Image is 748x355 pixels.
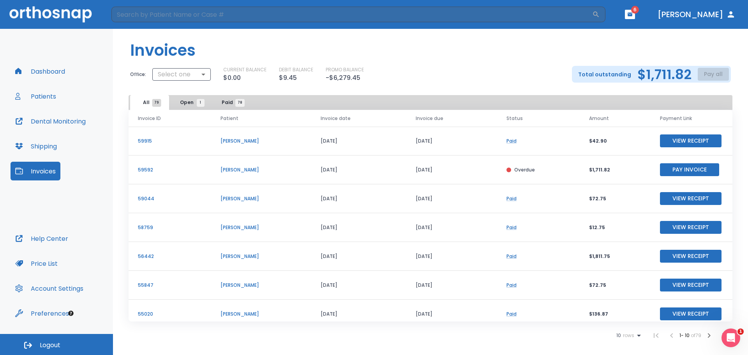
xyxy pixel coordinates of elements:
[180,99,201,106] span: Open
[111,7,592,22] input: Search by Patient Name or Case #
[406,184,497,213] td: [DATE]
[11,229,73,248] button: Help Center
[311,155,406,184] td: [DATE]
[406,155,497,184] td: [DATE]
[311,213,406,242] td: [DATE]
[416,115,443,122] span: Invoice due
[660,221,722,234] button: View Receipt
[11,137,62,155] button: Shipping
[221,115,238,122] span: Patient
[578,70,631,79] p: Total outstanding
[221,138,302,145] p: [PERSON_NAME]
[406,300,497,329] td: [DATE]
[138,253,202,260] p: 56442
[660,250,722,263] button: View Receipt
[660,163,719,176] button: Pay Invoice
[311,271,406,300] td: [DATE]
[589,311,641,318] p: $136.87
[660,310,722,317] a: View Receipt
[722,329,740,347] iframe: Intercom live chat
[11,62,70,81] button: Dashboard
[311,300,406,329] td: [DATE]
[221,311,302,318] p: [PERSON_NAME]
[221,282,302,289] p: [PERSON_NAME]
[11,304,74,323] button: Preferences
[406,242,497,271] td: [DATE]
[660,195,722,201] a: View Receipt
[406,213,497,242] td: [DATE]
[152,99,161,107] span: 79
[235,99,245,107] span: 78
[660,115,692,122] span: Payment Link
[321,115,351,122] span: Invoice date
[279,66,313,73] p: DEBIT BALANCE
[130,71,146,78] p: Office:
[221,195,302,202] p: [PERSON_NAME]
[691,332,701,339] span: of 79
[660,137,722,144] a: View Receipt
[40,341,60,350] span: Logout
[514,166,535,173] p: Overdue
[737,329,744,335] span: 1
[616,333,621,338] span: 10
[11,112,90,131] button: Dental Monitoring
[326,66,364,73] p: PROMO BALANCE
[11,254,62,273] button: Price List
[506,282,517,288] a: Paid
[138,224,202,231] p: 58759
[589,282,641,289] p: $72.75
[223,66,266,73] p: CURRENT BALANCE
[506,311,517,317] a: Paid
[11,162,60,180] button: Invoices
[223,73,241,83] p: $0.00
[660,279,722,291] button: View Receipt
[589,166,641,173] p: $1,711.82
[660,192,722,205] button: View Receipt
[631,6,639,14] span: 6
[11,279,88,298] a: Account Settings
[679,332,691,339] span: 1 - 10
[11,87,61,106] button: Patients
[9,6,92,22] img: Orthosnap
[326,73,360,83] p: -$6,279.45
[138,115,161,122] span: Invoice ID
[222,99,240,106] span: Paid
[143,99,157,106] span: All
[660,253,722,259] a: View Receipt
[152,67,211,82] div: Select one
[138,195,202,202] p: 59044
[589,224,641,231] p: $12.75
[138,282,202,289] p: 55847
[589,138,641,145] p: $42.90
[660,224,722,230] a: View Receipt
[221,166,302,173] p: [PERSON_NAME]
[660,281,722,288] a: View Receipt
[138,138,202,145] p: 59915
[589,195,641,202] p: $72.75
[311,242,406,271] td: [DATE]
[506,138,517,144] a: Paid
[506,195,517,202] a: Paid
[221,224,302,231] p: [PERSON_NAME]
[311,127,406,155] td: [DATE]
[197,99,205,107] span: 1
[637,69,692,80] h2: $1,711.82
[130,95,252,110] div: tabs
[138,311,202,318] p: 55020
[660,166,719,173] a: Pay Invoice
[589,115,609,122] span: Amount
[506,115,523,122] span: Status
[406,271,497,300] td: [DATE]
[138,166,202,173] p: 59592
[506,253,517,260] a: Paid
[654,7,739,21] button: [PERSON_NAME]
[660,307,722,320] button: View Receipt
[279,73,297,83] p: $9.45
